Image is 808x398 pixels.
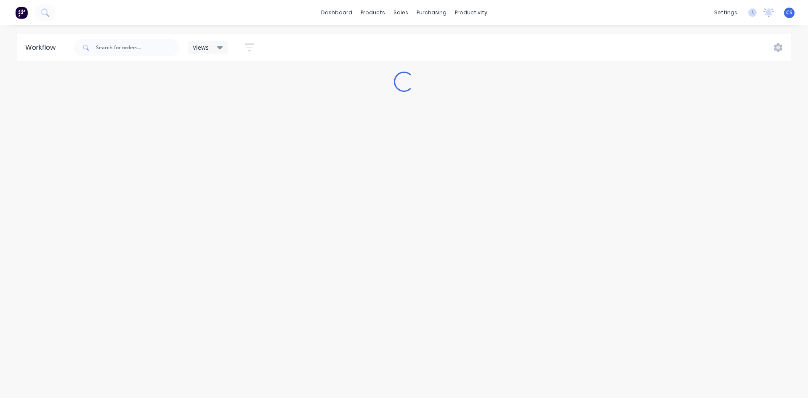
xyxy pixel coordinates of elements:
[356,6,389,19] div: products
[317,6,356,19] a: dashboard
[25,43,60,53] div: Workflow
[451,6,492,19] div: productivity
[412,6,451,19] div: purchasing
[15,6,28,19] img: Factory
[710,6,742,19] div: settings
[786,9,792,16] span: CS
[96,39,179,56] input: Search for orders...
[193,43,209,52] span: Views
[389,6,412,19] div: sales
